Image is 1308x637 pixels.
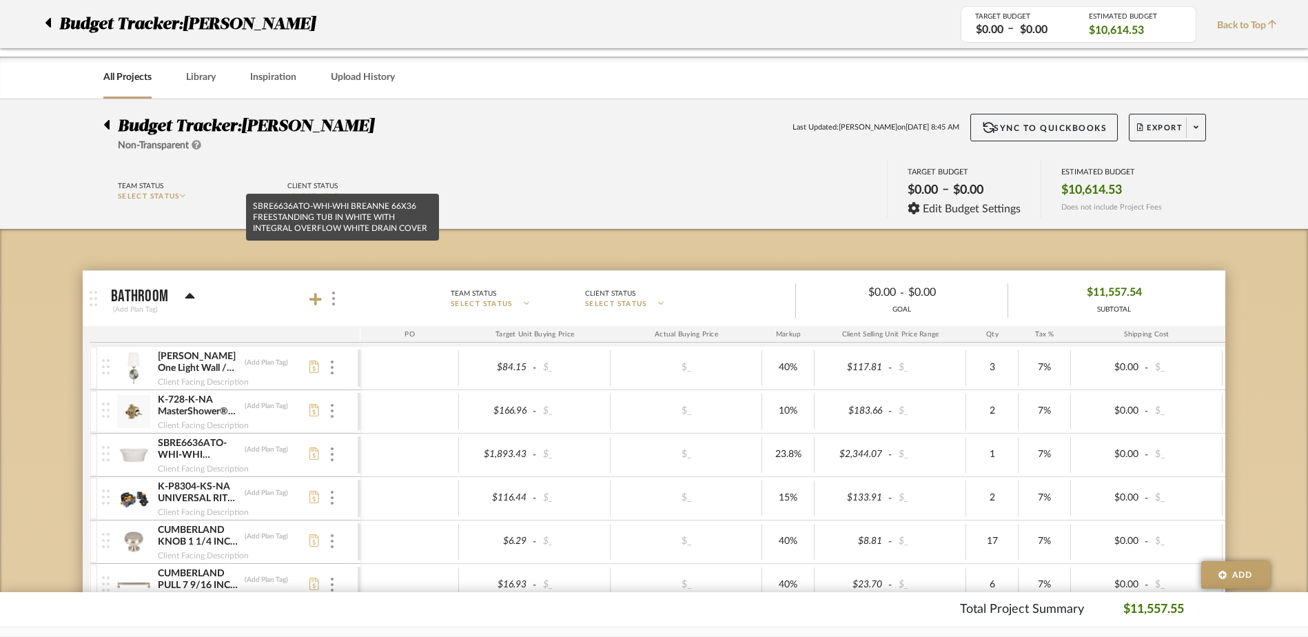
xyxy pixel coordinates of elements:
[895,445,962,465] div: $_
[102,403,110,418] img: vertical-grip.svg
[1075,445,1143,465] div: $0.00
[1143,405,1151,418] span: -
[116,438,150,472] img: 0fc998c8-144d-418d-b687-998c6625ef1b_50x50.jpg
[886,448,895,462] span: -
[972,22,1008,38] div: $0.00
[183,12,322,37] p: [PERSON_NAME]
[886,361,895,375] span: -
[1019,326,1071,343] div: Tax %
[766,575,810,595] div: 40%
[762,326,815,343] div: Markup
[1151,358,1218,378] div: $_
[819,358,886,378] div: $117.81
[331,491,334,505] img: 3dots-v.svg
[463,401,531,421] div: $166.96
[819,401,886,421] div: $183.66
[970,401,1014,421] div: 2
[157,462,249,476] div: Client Facing Description
[157,549,249,563] div: Client Facing Description
[116,395,150,428] img: 05f37820-2d82-44f5-947b-809b1327738d_50x50.jpg
[111,303,160,316] div: (Add Plan Tag)
[102,576,110,591] img: vertical-grip.svg
[116,482,150,515] img: b752352d-b67f-47bc-bc6d-71ab36b5d3c4_50x50.jpg
[1023,488,1066,508] div: 7%
[118,118,241,134] span: Budget Tracker:
[1075,575,1143,595] div: $0.00
[923,203,1021,215] span: Edit Budget Settings
[1123,600,1184,619] p: $11,557.55
[157,505,249,519] div: Client Facing Description
[970,445,1014,465] div: 1
[463,445,531,465] div: $1,893.43
[102,489,110,505] img: vertical-grip.svg
[1061,183,1122,198] span: $10,614.53
[1061,203,1162,212] span: Does not include Project Fees
[539,358,606,378] div: $_
[648,401,724,421] div: $_
[157,350,241,375] div: [PERSON_NAME] One Light Wall / Bath Sconce
[531,578,539,592] span: -
[1087,282,1142,303] span: $11,557.54
[111,288,168,305] p: Bathroom
[886,578,895,592] span: -
[1201,561,1270,589] button: Add
[819,575,886,595] div: $23.70
[1137,123,1183,143] span: Export
[1217,19,1284,33] span: Back to Top
[360,326,459,343] div: PO
[895,488,962,508] div: $_
[90,291,97,306] img: grip.svg
[331,361,334,374] img: 3dots-v.svg
[886,492,895,505] span: -
[1232,569,1253,581] span: Add
[463,358,531,378] div: $84.15
[1223,326,1289,343] div: Ship. Markup %
[531,492,539,505] span: -
[157,567,241,592] div: CUMBERLAND PULL 7 9/16 INCH (C-C) BRUSHED SATIN NICKEL
[904,282,997,303] div: $0.00
[895,358,962,378] div: $_
[531,361,539,375] span: -
[157,481,241,505] div: K-P8304-KS-NA UNIVERSAL RITE-TEMP
[960,600,1084,619] p: Total Project Summary
[793,122,839,134] span: Last Updated:
[531,448,539,462] span: -
[539,575,606,595] div: $_
[531,405,539,418] span: -
[908,168,1021,176] div: TARGET BUDGET
[102,359,110,374] img: vertical-grip.svg
[1023,532,1066,552] div: 7%
[118,193,180,200] span: SELECT STATUS
[897,122,906,134] span: on
[970,532,1014,552] div: 17
[1016,22,1052,38] div: $0.00
[819,532,886,552] div: $8.81
[815,326,966,343] div: Client Selling Unit Price Range
[287,180,338,192] div: Client Status
[839,122,897,134] span: [PERSON_NAME]
[611,326,762,343] div: Actual Buying Price
[241,118,374,134] span: [PERSON_NAME]
[118,141,189,150] span: Non-Transparent
[1151,488,1218,508] div: $_
[463,488,531,508] div: $116.44
[949,179,988,202] div: $0.00
[116,352,150,385] img: 0a3e15da-a605-49fd-a923-73c60d56a148_50x50.jpg
[157,524,241,549] div: CUMBERLAND KNOB 1 1/4 INCH BRUSHED SATIN NICKEL
[1023,401,1066,421] div: 7%
[116,525,150,558] img: d904b6c6-9918-428d-99af-8a7e657e0e07_50x50.jpg
[244,488,289,498] div: (Add Plan Tag)
[1075,358,1143,378] div: $0.00
[459,326,611,343] div: Target Unit Buying Price
[1008,21,1014,38] span: –
[1151,401,1218,421] div: $_
[1071,326,1223,343] div: Shipping Cost
[585,299,647,310] span: SELECT STATUS
[766,445,810,465] div: 23.8%
[331,68,395,87] a: Upload History
[970,488,1014,508] div: 2
[1151,532,1218,552] div: $_
[900,285,904,301] span: -
[186,68,216,87] a: Library
[332,292,335,305] img: 3dots-v.svg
